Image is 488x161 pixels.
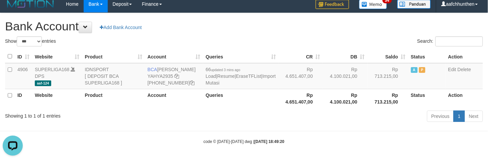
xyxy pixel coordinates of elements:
th: Queries [203,89,278,108]
td: Rp 4.100.021,00 [323,63,368,89]
td: [PERSON_NAME] [PHONE_NUMBER] [145,63,203,89]
span: updated 3 mins ago [211,68,240,72]
a: Delete [458,67,471,72]
a: EraseTFList [236,73,261,79]
th: ID: activate to sort column ascending [15,50,32,63]
a: SUPERLIGA168 [35,67,70,72]
label: Search: [417,36,483,46]
span: 66 [206,67,240,72]
td: Rp 4.651.407,00 [278,63,323,89]
a: Previous [427,111,454,122]
th: Product: activate to sort column ascending [82,50,145,63]
a: 1 [454,111,465,122]
strong: [DATE] 18:49:20 [254,139,284,144]
th: DB: activate to sort column ascending [323,50,368,63]
th: Account [145,89,203,108]
th: Rp 713.215,00 [368,89,408,108]
a: Resume [217,73,235,79]
th: Rp 4.100.021,00 [323,89,368,108]
a: Edit [448,67,456,72]
span: | | | [206,67,276,86]
td: DPS [32,63,82,89]
select: Showentries [17,36,42,46]
td: 4906 [15,63,32,89]
th: Website: activate to sort column ascending [32,50,82,63]
th: Rp 4.651.407,00 [278,89,323,108]
th: Action [445,50,483,63]
td: IDNSPORT [ DEPOSIT BCA SUPERLIGA168 ] [82,63,145,89]
a: Load [206,73,216,79]
th: Product [82,89,145,108]
th: ID [15,89,32,108]
th: Action [445,89,483,108]
a: Import Mutasi [206,73,276,86]
td: Rp 713.215,00 [368,63,408,89]
a: Copy YAHYA2935 to clipboard [174,73,179,79]
h1: Bank Account [5,20,483,33]
a: Add Bank Account [95,22,146,33]
button: Open LiveChat chat widget [3,3,23,23]
input: Search: [435,36,483,46]
small: code © [DATE]-[DATE] dwg | [204,139,284,144]
th: Status [408,89,446,108]
a: Next [465,111,483,122]
div: Showing 1 to 1 of 1 entries [5,110,198,119]
span: Active [411,67,418,73]
label: Show entries [5,36,56,46]
span: BCA [148,67,157,72]
th: Account: activate to sort column ascending [145,50,203,63]
th: Status [408,50,446,63]
span: Paused [419,67,426,73]
span: aaf-124 [35,80,51,86]
th: Website [32,89,82,108]
a: YAHYA2935 [148,73,173,79]
a: Copy 4062301272 to clipboard [190,80,194,86]
th: Saldo: activate to sort column ascending [368,50,408,63]
th: CR: activate to sort column ascending [278,50,323,63]
th: Queries: activate to sort column ascending [203,50,278,63]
